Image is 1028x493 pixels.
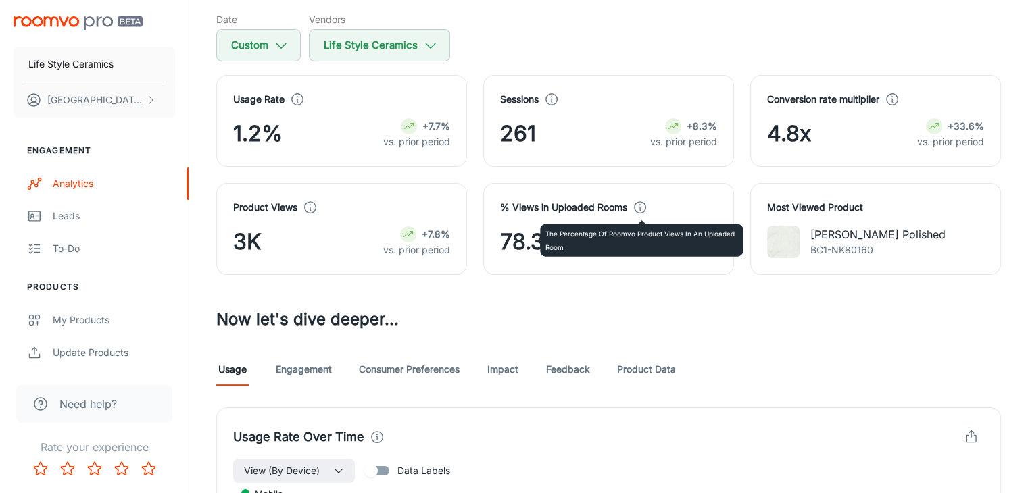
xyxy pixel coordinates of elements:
span: View (By Device) [244,463,320,479]
h4: Product Views [233,200,297,215]
p: Life Style Ceramics [28,57,114,72]
div: Update Products [53,345,175,360]
button: Rate 3 star [81,455,108,482]
img: Nikea Pulido Polished [767,226,800,258]
h4: Sessions [500,92,539,107]
h4: Usage Rate Over Time [233,427,364,446]
strong: +8.3% [687,120,717,132]
button: Rate 5 star [135,455,162,482]
a: Usage [216,353,249,386]
h4: Conversion rate multiplier [767,92,879,107]
h4: % Views in Uploaded Rooms [500,200,627,215]
h4: Most Viewed Product [767,200,984,215]
img: Roomvo PRO Beta [14,16,143,30]
h4: Usage Rate [233,92,285,107]
button: Rate 4 star [108,455,135,482]
p: The percentage of Roomvo product views in an uploaded room [545,227,737,254]
span: 78.3% [500,226,565,258]
span: Need help? [59,396,117,412]
a: Product Data [617,353,676,386]
span: 3K [233,226,262,258]
div: My Products [53,313,175,328]
a: Engagement [276,353,332,386]
h5: Date [216,12,301,26]
button: Rate 1 star [27,455,54,482]
p: Rate your experience [11,439,178,455]
a: Impact [487,353,519,386]
p: vs. prior period [383,134,450,149]
p: vs. prior period [650,134,717,149]
span: Data Labels [397,463,450,478]
p: BC1-NK80160 [810,242,946,257]
button: Rate 2 star [54,455,81,482]
p: vs. prior period [383,242,450,257]
p: [PERSON_NAME] Polished [810,226,946,242]
span: 261 [500,118,536,150]
button: Life Style Ceramics [309,29,450,61]
button: [GEOGRAPHIC_DATA] Rossouw [14,82,175,118]
a: Consumer Preferences [359,353,460,386]
span: 1.2% [233,118,283,150]
button: Custom [216,29,301,61]
strong: +7.7% [422,120,450,132]
h5: Vendors [309,12,450,26]
strong: +7.8% [422,228,450,240]
strong: +33.6% [948,120,984,132]
div: Leads [53,209,175,224]
p: [GEOGRAPHIC_DATA] Rossouw [47,93,143,107]
span: 4.8x [767,118,811,150]
h3: Now let's dive deeper... [216,307,1001,332]
div: To-do [53,241,175,256]
div: Analytics [53,176,175,191]
button: View (By Device) [233,459,355,483]
a: Feedback [546,353,590,386]
p: vs. prior period [917,134,984,149]
button: Life Style Ceramics [14,47,175,82]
